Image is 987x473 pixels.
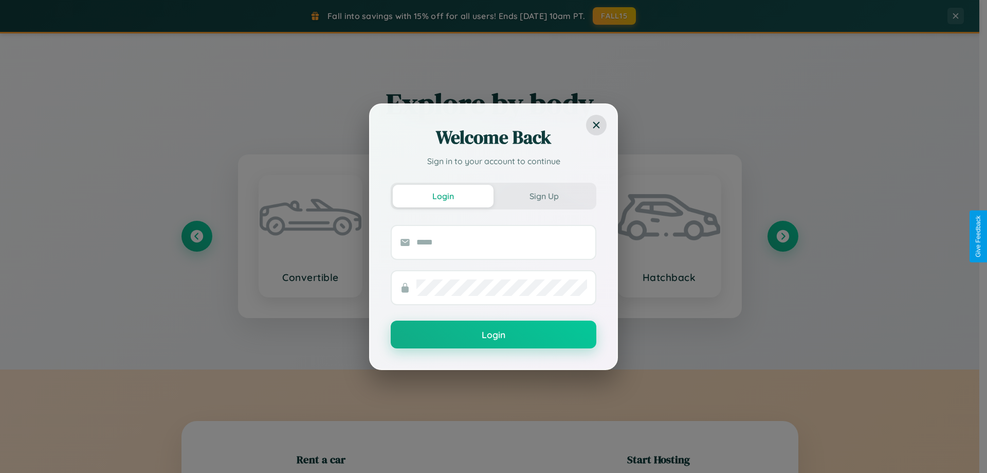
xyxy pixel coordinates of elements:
[391,125,596,150] h2: Welcome Back
[391,321,596,348] button: Login
[975,216,982,257] div: Give Feedback
[391,155,596,167] p: Sign in to your account to continue
[493,185,594,207] button: Sign Up
[393,185,493,207] button: Login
